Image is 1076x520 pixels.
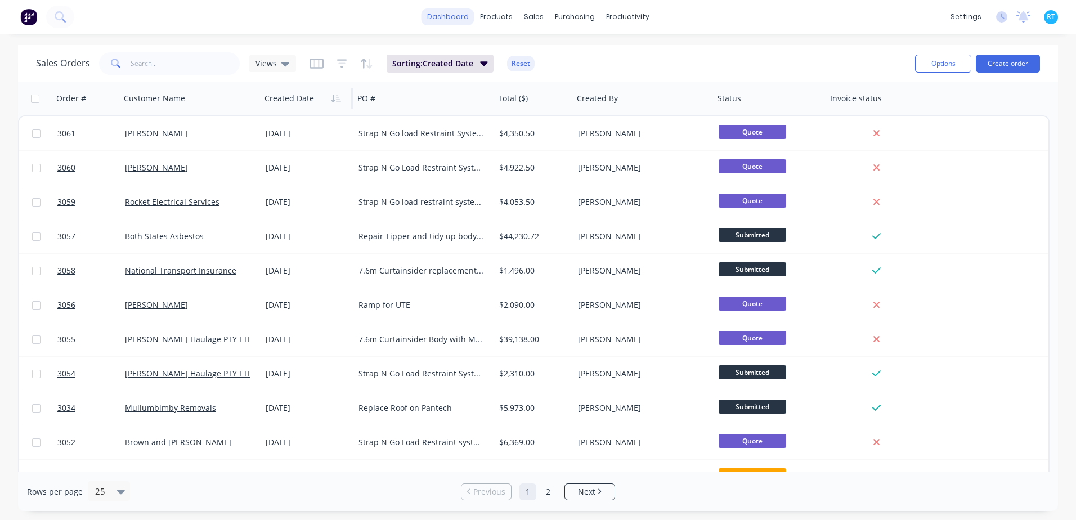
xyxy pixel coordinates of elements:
[499,196,566,208] div: $4,053.50
[358,128,483,139] div: Strap N Go load Restraint System for 10 plt curtainsider
[125,402,216,413] a: Mullumbimby Removals
[519,483,536,500] a: Page 1 is your current page
[57,196,75,208] span: 3059
[578,437,703,448] div: [PERSON_NAME]
[57,151,125,185] a: 3060
[719,400,786,414] span: Submitted
[125,265,236,276] a: National Transport Insurance
[27,486,83,497] span: Rows per page
[600,8,655,25] div: productivity
[578,231,703,242] div: [PERSON_NAME]
[719,125,786,139] span: Quote
[125,368,253,379] a: [PERSON_NAME] Haulage PTY LTD
[266,128,349,139] div: [DATE]
[719,468,786,482] span: Draft
[499,437,566,448] div: $6,369.00
[461,486,511,497] a: Previous page
[266,471,349,482] div: [DATE]
[358,196,483,208] div: Strap N Go load restraint system for a 22plt Trailer with straight roof
[57,128,75,139] span: 3061
[473,486,505,497] span: Previous
[57,368,75,379] span: 3054
[57,288,125,322] a: 3056
[125,471,226,482] a: Tweed Valley Tree Services
[358,231,483,242] div: Repair Tipper and tidy up body repair the rear
[266,231,349,242] div: [DATE]
[830,93,882,104] div: Invoice status
[57,185,125,219] a: 3059
[357,93,375,104] div: PO #
[915,55,971,73] button: Options
[456,483,620,500] ul: Pagination
[266,265,349,276] div: [DATE]
[578,162,703,173] div: [PERSON_NAME]
[57,460,125,494] a: 3051
[578,334,703,345] div: [PERSON_NAME]
[57,357,125,391] a: 3054
[57,219,125,253] a: 3057
[498,93,528,104] div: Total ($)
[578,486,595,497] span: Next
[125,334,253,344] a: [PERSON_NAME] Haulage PTY LTD
[392,58,473,69] span: Sorting: Created Date
[499,162,566,173] div: $4,922.50
[578,299,703,311] div: [PERSON_NAME]
[57,437,75,448] span: 3052
[358,162,483,173] div: Strap N Go Load Restraint System for a 12 plt Curtainsider
[718,93,741,104] div: Status
[422,8,474,25] a: dashboard
[57,231,75,242] span: 3057
[499,128,566,139] div: $4,350.50
[57,322,125,356] a: 3055
[266,299,349,311] div: [DATE]
[499,471,566,482] div: $0.00
[36,58,90,69] h1: Sales Orders
[125,128,188,138] a: [PERSON_NAME]
[719,262,786,276] span: Submitted
[565,486,615,497] a: Next page
[474,8,518,25] div: products
[358,334,483,345] div: 7.6m Curtainsider Body with Manitou provisions at the rear.
[719,331,786,345] span: Quote
[507,56,535,71] button: Reset
[266,402,349,414] div: [DATE]
[266,334,349,345] div: [DATE]
[945,8,987,25] div: settings
[518,8,549,25] div: sales
[578,471,703,482] div: [PERSON_NAME]
[56,93,86,104] div: Order #
[578,196,703,208] div: [PERSON_NAME]
[57,471,75,482] span: 3051
[266,162,349,173] div: [DATE]
[124,93,185,104] div: Customer Name
[578,368,703,379] div: [PERSON_NAME]
[540,483,557,500] a: Page 2
[57,402,75,414] span: 3034
[131,52,240,75] input: Search...
[578,402,703,414] div: [PERSON_NAME]
[358,402,483,414] div: Replace Roof on Pantech
[266,196,349,208] div: [DATE]
[255,57,277,69] span: Views
[499,368,566,379] div: $2,310.00
[57,391,125,425] a: 3034
[719,434,786,448] span: Quote
[57,265,75,276] span: 3058
[719,365,786,379] span: Submitted
[125,196,219,207] a: Rocket Electrical Services
[125,437,231,447] a: Brown and [PERSON_NAME]
[57,334,75,345] span: 3055
[125,231,204,241] a: Both States Asbestos
[719,194,786,208] span: Quote
[125,162,188,173] a: [PERSON_NAME]
[499,402,566,414] div: $5,973.00
[358,265,483,276] div: 7.6m Curtainsider replacement Claim no 537836 - 460782Herb [PERSON_NAME] Haulage
[57,162,75,173] span: 3060
[125,299,188,310] a: [PERSON_NAME]
[20,8,37,25] img: Factory
[266,437,349,448] div: [DATE]
[578,128,703,139] div: [PERSON_NAME]
[57,299,75,311] span: 3056
[57,254,125,288] a: 3058
[499,299,566,311] div: $2,090.00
